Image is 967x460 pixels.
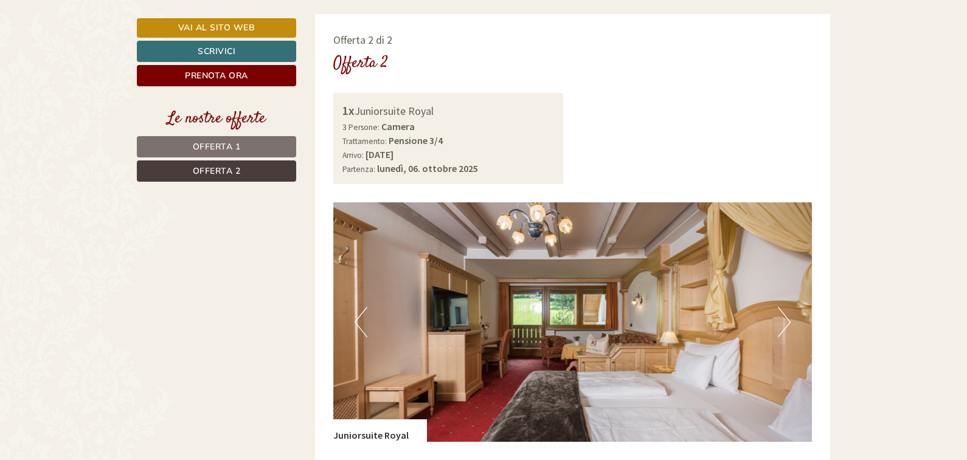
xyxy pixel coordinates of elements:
img: image [333,202,813,442]
small: 3 Persone: [342,122,380,132]
button: Previous [355,307,367,337]
div: Offerta 2 [333,52,388,75]
span: Offerta 2 di 2 [333,33,392,47]
div: Juniorsuite Royal [342,102,555,120]
small: Partenza: [342,164,375,174]
span: Offerta 2 [193,165,241,177]
small: Arrivo: [342,150,364,160]
div: Juniorsuite Royal [333,419,427,442]
span: Offerta 1 [193,141,241,153]
small: Trattamento: [342,136,387,146]
a: Vai al sito web [137,18,296,38]
small: 15:43 [18,59,179,67]
button: Next [778,307,791,337]
b: Pensione 3/4 [389,134,443,146]
div: Le nostre offerte [137,108,296,130]
div: Buon giorno, come possiamo aiutarla? [9,33,185,70]
button: Invia [417,320,480,342]
b: lunedì, 06. ottobre 2025 [377,162,478,174]
div: giovedì [215,9,265,30]
div: [GEOGRAPHIC_DATA] [18,35,179,45]
b: Camera [381,120,415,132]
b: [DATE] [366,148,393,160]
b: 1x [342,103,355,118]
a: Prenota ora [137,65,296,86]
a: Scrivici [137,41,296,62]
